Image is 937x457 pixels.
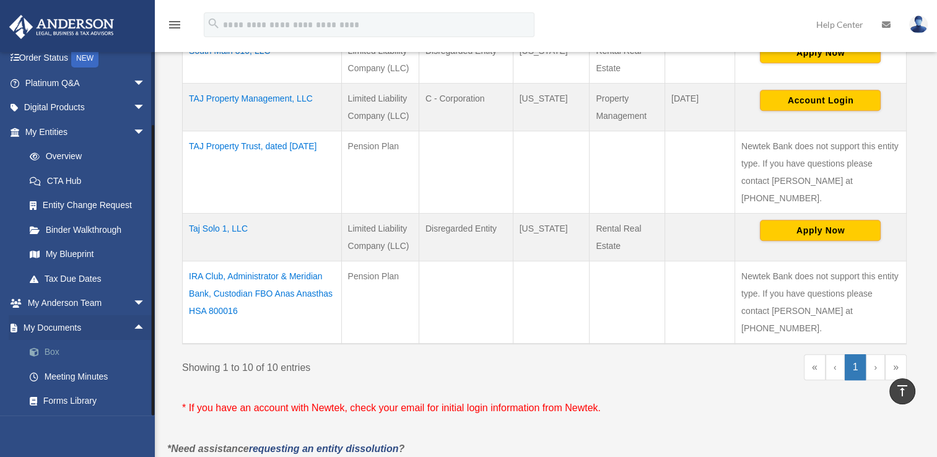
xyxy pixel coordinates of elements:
td: C - Corporation [419,83,513,131]
td: Limited Liability Company (LLC) [341,35,419,83]
a: First [804,354,826,380]
td: Property Management [590,83,665,131]
a: Platinum Q&Aarrow_drop_down [9,71,164,95]
span: arrow_drop_down [133,95,158,121]
td: South Main 310, LLC [183,35,342,83]
a: My Anderson Teamarrow_drop_down [9,291,164,316]
a: My Entitiesarrow_drop_down [9,120,158,144]
button: Apply Now [760,220,881,241]
button: Account Login [760,90,881,111]
div: NEW [71,49,98,67]
td: TAJ Property Trust, dated [DATE] [183,131,342,213]
td: Limited Liability Company (LLC) [341,213,419,261]
td: Rental Real Estate [590,213,665,261]
a: CTA Hub [17,168,158,193]
a: Notarize [17,413,164,438]
a: Box [17,340,164,365]
a: Last [885,354,907,380]
td: Newtek Bank does not support this entity type. If you have questions please contact [PERSON_NAME]... [734,261,906,344]
td: TAJ Property Management, LLC [183,83,342,131]
td: Taj Solo 1, LLC [183,213,342,261]
td: Disregarded Entity [419,35,513,83]
a: Meeting Minutes [17,364,164,389]
a: Account Login [760,94,881,104]
a: My Documentsarrow_drop_up [9,315,164,340]
td: ​IRA Club, Administrator & Meridian Bank, Custodian FBO Anas Anasthas HSA 800016 [183,261,342,344]
td: [DATE] [665,83,734,131]
td: Pension Plan [341,261,419,344]
td: Disregarded Entity [419,213,513,261]
span: arrow_drop_down [133,291,158,316]
div: Showing 1 to 10 of 10 entries [182,354,535,376]
a: 1 [845,354,866,380]
td: Pension Plan [341,131,419,213]
p: * If you have an account with Newtek, check your email for initial login information from Newtek. [182,399,907,417]
a: Digital Productsarrow_drop_down [9,95,164,120]
td: Rental Real Estate [590,35,665,83]
td: [US_STATE] [513,213,590,261]
a: Overview [17,144,152,169]
a: Order StatusNEW [9,46,164,71]
i: search [207,17,220,30]
img: Anderson Advisors Platinum Portal [6,15,118,39]
em: *Need assistance ? [167,443,404,454]
i: vertical_align_top [895,383,910,398]
a: menu [167,22,182,32]
a: Binder Walkthrough [17,217,158,242]
i: menu [167,17,182,32]
a: Forms Library [17,389,164,414]
span: arrow_drop_down [133,71,158,96]
span: arrow_drop_down [133,120,158,145]
a: My Blueprint [17,242,158,267]
td: [US_STATE] [513,83,590,131]
td: [US_STATE] [513,35,590,83]
a: vertical_align_top [889,378,915,404]
td: Limited Liability Company (LLC) [341,83,419,131]
span: arrow_drop_up [133,315,158,341]
td: Newtek Bank does not support this entity type. If you have questions please contact [PERSON_NAME]... [734,131,906,213]
a: Entity Change Request [17,193,158,218]
a: Next [866,354,885,380]
img: User Pic [909,15,928,33]
button: Apply Now [760,42,881,63]
a: Previous [826,354,845,380]
a: requesting an entity dissolution [249,443,399,454]
a: Tax Due Dates [17,266,158,291]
